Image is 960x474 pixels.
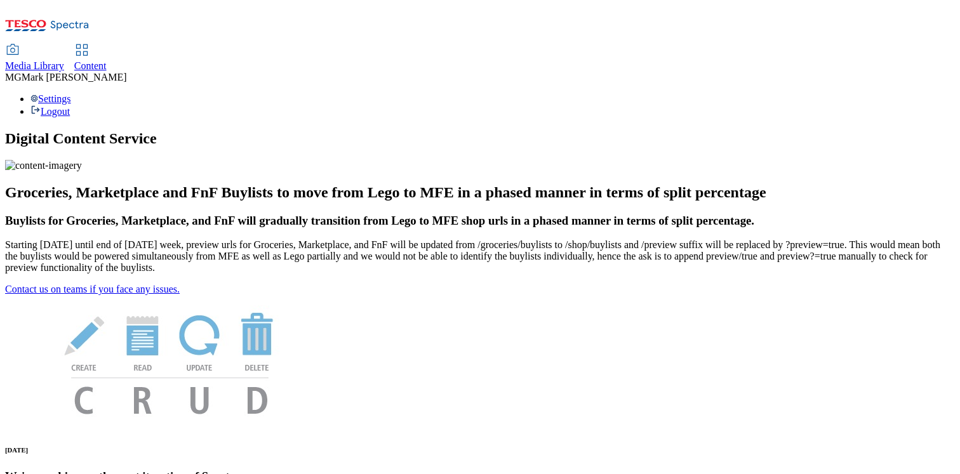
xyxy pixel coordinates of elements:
[5,446,955,454] h6: [DATE]
[5,284,180,294] a: Contact us on teams if you face any issues.
[74,60,107,71] span: Content
[5,72,22,82] span: MG
[5,60,64,71] span: Media Library
[5,214,955,228] h3: Buylists for Groceries, Marketplace, and FnF will gradually transition from Lego to MFE shop urls...
[5,160,82,171] img: content-imagery
[30,93,71,104] a: Settings
[5,45,64,72] a: Media Library
[5,184,955,201] h2: Groceries, Marketplace and FnF Buylists to move from Lego to MFE in a phased manner in terms of s...
[30,106,70,117] a: Logout
[74,45,107,72] a: Content
[5,295,335,428] img: News Image
[5,130,955,147] h1: Digital Content Service
[22,72,127,82] span: Mark [PERSON_NAME]
[5,239,955,273] p: Starting [DATE] until end of [DATE] week, preview urls for Groceries, Marketplace, and FnF will b...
